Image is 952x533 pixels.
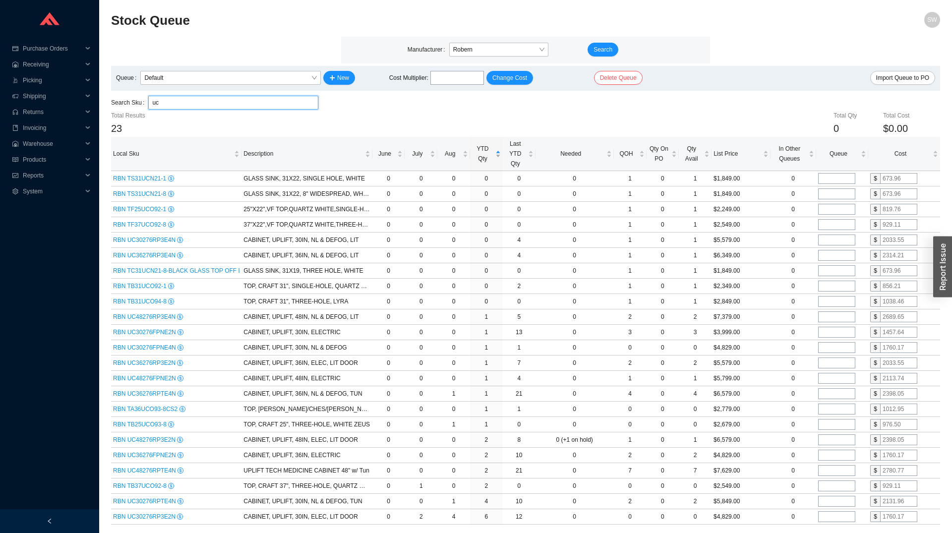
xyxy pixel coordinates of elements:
[453,43,544,56] span: Robern
[712,340,770,355] td: $4,829.00
[712,248,770,263] td: $6,349.00
[405,202,437,217] td: 0
[503,309,535,325] td: 5
[241,186,372,202] td: GLASS SINK, 31X22, 8" WIDESPREAD, WHITE
[408,43,449,57] label: Manufacturer
[12,125,19,131] span: book
[614,233,647,248] td: 1
[646,233,679,248] td: 0
[405,340,437,355] td: 0
[168,206,174,212] span: dollar
[241,309,372,325] td: CABINET, UPLIFT, 48IN, NL & DEFOG, LIT
[712,355,770,371] td: $5,579.00
[712,202,770,217] td: $2,249.00
[614,355,647,371] td: 2
[646,263,679,279] td: 0
[647,137,679,171] th: Qty On PO sortable
[113,267,264,274] span: RBN TC31UCN21-8-BLACK GLASS TOP OFF DISPLAY
[405,233,437,248] td: 0
[470,325,503,340] td: 1
[870,219,880,230] div: $
[679,233,712,248] td: 1
[241,355,372,371] td: CABINET, UPLIFT, 36IN, ELEC, LIT DOOR
[437,263,470,279] td: 0
[113,513,177,520] span: RBN UC30276RP3E2N
[876,73,929,83] span: Import Queue to PO
[535,202,614,217] td: 0
[241,279,372,294] td: TOP, CRAFT 31", SINGLE-HOLE, QUARTZ WHTE
[870,173,880,184] div: $
[646,279,679,294] td: 0
[372,371,405,386] td: 0
[535,248,614,263] td: 0
[503,171,535,186] td: 0
[535,217,614,233] td: 0
[23,88,82,104] span: Shipping
[870,204,880,215] div: $
[168,222,174,228] span: dollar
[646,340,679,355] td: 0
[113,149,232,159] span: Local Sku
[594,45,612,55] span: Search
[503,186,535,202] td: 0
[372,248,405,263] td: 0
[681,144,702,164] span: Qty Avail
[771,217,816,233] td: 0
[880,327,917,338] input: 1457.64
[883,120,908,137] span: $0.00
[679,294,712,309] td: 1
[241,233,372,248] td: CABINET, UPLIFT, 30IN, NL & DEFOG, LIT
[880,496,917,507] input: 2131.96
[870,188,880,199] div: $
[241,171,372,186] td: GLASS SINK, 31X22, SINGLE HOLE, WHITE
[372,325,405,340] td: 0
[486,71,533,85] button: Change Cost
[679,355,712,371] td: 2
[833,111,883,120] div: Total Qty
[870,235,880,245] div: $
[405,294,437,309] td: 0
[880,250,917,261] input: 2314.21
[241,137,372,171] th: Description sortable
[437,248,470,263] td: 0
[405,248,437,263] td: 0
[405,171,437,186] td: 0
[880,342,917,353] input: 1760.17
[880,434,917,445] input: 2398.05
[241,202,372,217] td: 25"X22",VF TOP,QUARTZ WHITE,SINGLE-HOLE
[113,206,168,213] span: RBN TF25UCO92-1
[437,233,470,248] td: 0
[883,111,940,120] div: Total Cost
[437,279,470,294] td: 0
[113,436,177,443] span: RBN UC48276RP3E2N
[23,183,82,199] span: System
[505,139,526,169] span: Last YTD Qty
[111,111,249,120] div: Total Results
[405,355,437,371] td: 0
[437,309,470,325] td: 0
[372,355,405,371] td: 0
[880,373,917,384] input: 2113.74
[372,171,405,186] td: 0
[113,298,168,305] span: RBN TB31UCO94-8
[113,482,168,489] span: RBN TB37UCO92-8
[329,75,335,82] span: plus
[503,340,535,355] td: 1
[594,71,643,85] button: Delete Queue
[880,480,917,491] input: 929.11
[880,173,917,184] input: 673.96
[614,279,647,294] td: 1
[771,325,816,340] td: 0
[470,186,503,202] td: 0
[771,279,816,294] td: 0
[646,355,679,371] td: 0
[113,344,178,351] span: RBN UC30276FPNE4N
[646,217,679,233] td: 0
[927,12,937,28] span: SW
[588,43,618,57] button: Search
[646,309,679,325] td: 0
[113,375,178,382] span: RBN UC48276FPNE2N
[679,202,712,217] td: 1
[12,173,19,178] span: fund
[503,248,535,263] td: 4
